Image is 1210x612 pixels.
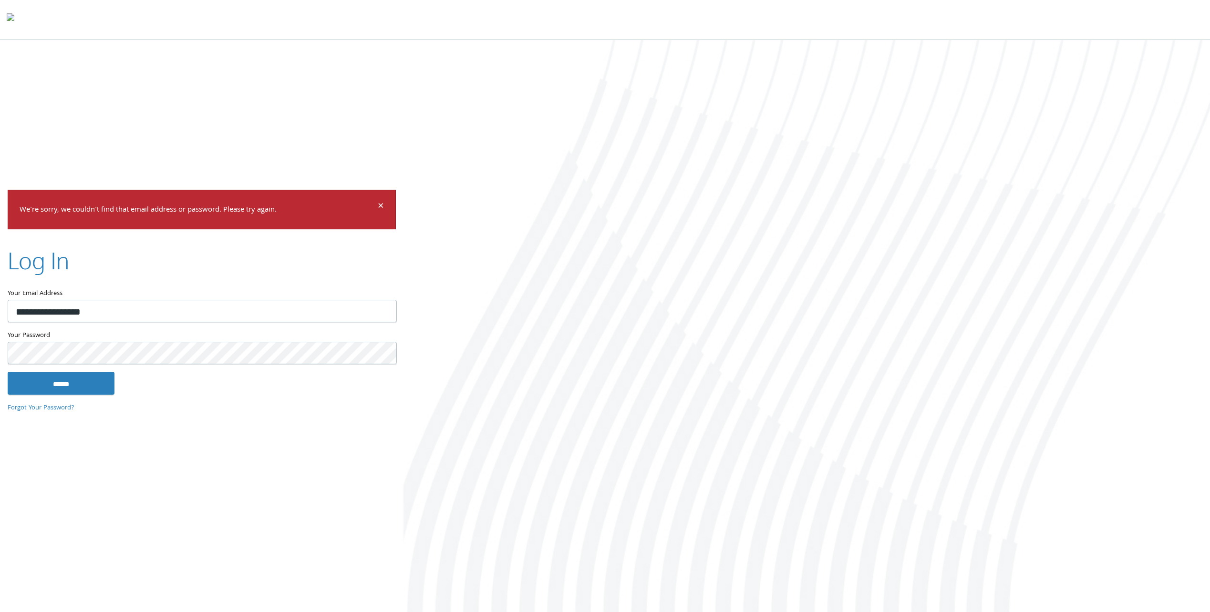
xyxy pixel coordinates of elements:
[8,330,396,342] label: Your Password
[8,245,69,276] h2: Log In
[7,10,14,29] img: todyl-logo-dark.svg
[20,204,376,217] p: We're sorry, we couldn't find that email address or password. Please try again.
[378,198,384,216] span: ×
[378,202,384,213] button: Dismiss alert
[8,403,74,413] a: Forgot Your Password?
